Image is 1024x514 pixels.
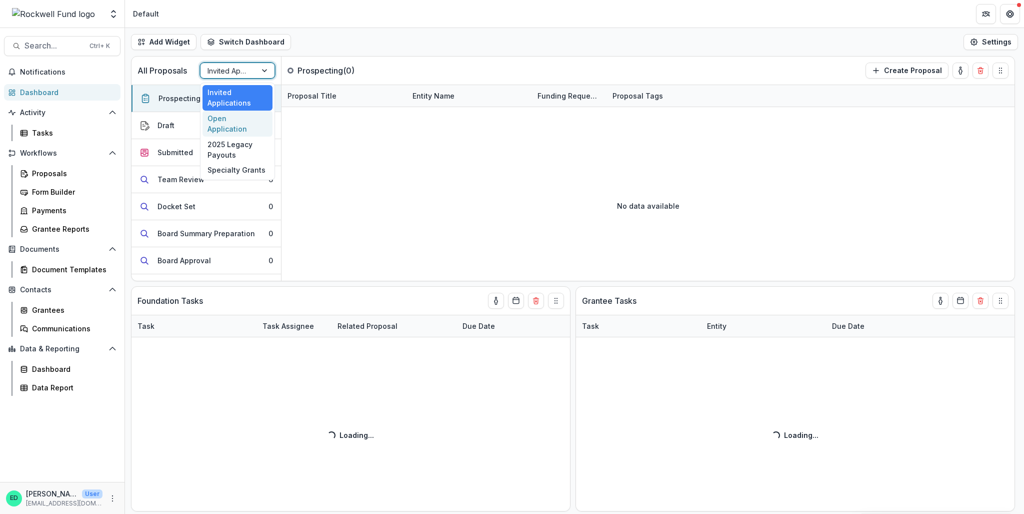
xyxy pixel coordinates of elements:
div: Funding Requested [531,85,606,107]
button: Delete card [528,293,544,309]
span: Activity [20,109,104,117]
div: Entity Name [406,91,460,101]
button: toggle-assigned-to-me [932,293,948,309]
p: All Proposals [137,65,187,77]
p: Foundation Tasks [137,295,203,307]
a: Dashboard [4,84,120,101]
div: Proposals [32,168,112,179]
div: Entity Name [406,85,531,107]
button: toggle-assigned-to-me [488,293,504,309]
a: Grantees [16,302,120,318]
div: Funding Requested [531,91,606,101]
div: 0 [268,255,273,266]
button: Board Approval0 [131,247,281,274]
span: Contacts [20,286,104,294]
span: Search... [24,41,83,51]
div: Board Summary Preparation [157,228,255,239]
div: Data Report [32,382,112,393]
span: Documents [20,245,104,254]
button: Settings [963,34,1018,50]
p: Prospecting ( 0 ) [297,65,372,77]
a: Dashboard [16,361,120,377]
div: Tasks [32,128,112,138]
div: Dashboard [20,87,112,98]
button: Open Documents [4,241,120,257]
a: Document Templates [16,261,120,278]
a: Tasks [16,125,120,141]
p: Grantee Tasks [582,295,636,307]
div: Proposal Tags [606,85,731,107]
button: Open Contacts [4,282,120,298]
button: Partners [976,4,996,24]
div: Grantee Reports [32,224,112,234]
p: No data available [617,201,679,211]
div: Estevan D. Delgado [10,495,18,501]
div: Ctrl + K [87,41,112,52]
a: Grantee Reports [16,221,120,237]
button: Notifications [4,64,120,80]
div: Docket Set [157,201,195,212]
div: Proposal Tags [606,91,669,101]
button: Search... [4,36,120,56]
span: Notifications [20,68,116,77]
button: Draft0 [131,112,281,139]
span: Workflows [20,149,104,158]
button: Delete card [972,293,988,309]
span: Data & Reporting [20,345,104,353]
div: Prospecting [158,93,200,104]
div: 0 [268,228,273,239]
button: Open Workflows [4,145,120,161]
div: 2025 Legacy Payouts [202,137,272,163]
button: Board Summary Preparation0 [131,220,281,247]
div: Document Templates [32,264,112,275]
div: Form Builder [32,187,112,197]
button: Open Activity [4,105,120,121]
div: Grantees [32,305,112,315]
button: Get Help [1000,4,1020,24]
nav: breadcrumb [129,7,163,21]
div: Payments [32,205,112,216]
button: Prospecting0 [131,85,281,112]
button: Docket Set0 [131,193,281,220]
a: Payments [16,202,120,219]
button: Open Data & Reporting [4,341,120,357]
button: Drag [992,293,1008,309]
button: Calendar [508,293,524,309]
div: Invited Applications [202,85,272,111]
a: Communications [16,320,120,337]
div: Board Approval [157,255,211,266]
div: Team Review [157,174,204,185]
a: Form Builder [16,184,120,200]
a: Proposals [16,165,120,182]
button: Open entity switcher [106,4,120,24]
div: Proposal Title [281,91,342,101]
div: 0 [268,201,273,212]
button: Team Review6 [131,166,281,193]
button: Calendar [952,293,968,309]
p: [PERSON_NAME] [26,488,78,499]
div: Communications [32,323,112,334]
button: Create Proposal [865,63,948,79]
button: Switch Dashboard [200,34,291,50]
button: Drag [548,293,564,309]
button: toggle-assigned-to-me [952,63,968,79]
button: Delete card [972,63,988,79]
button: Submitted0 [131,139,281,166]
div: Proposal Title [281,85,406,107]
div: Submitted [157,147,193,158]
p: User [82,489,102,498]
div: Open Application [202,111,272,137]
div: Default [133,9,159,19]
p: [EMAIL_ADDRESS][DOMAIN_NAME] [26,499,102,508]
button: More [106,492,118,504]
a: Data Report [16,379,120,396]
div: Specialty Grants [202,162,272,178]
img: Rockwell Fund logo [12,8,95,20]
div: Draft [157,120,174,131]
div: Dashboard [32,364,112,374]
button: Drag [992,63,1008,79]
